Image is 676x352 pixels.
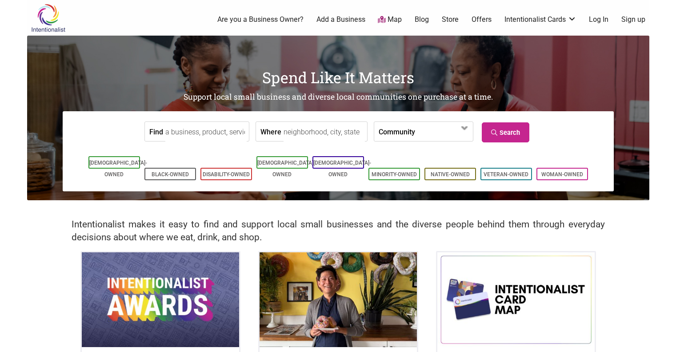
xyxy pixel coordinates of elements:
img: Intentionalist Card Map [437,252,595,347]
label: Where [260,122,281,141]
input: neighborhood, city, state [284,122,365,142]
a: Map [378,15,402,25]
a: Add a Business [316,15,365,24]
h1: Spend Like It Matters [27,67,649,88]
a: [DEMOGRAPHIC_DATA]-Owned [257,160,315,178]
h2: Support local small business and diverse local communities one purchase at a time. [27,92,649,103]
a: Offers [472,15,492,24]
img: Intentionalist [27,4,69,32]
a: Black-Owned [152,171,189,178]
a: Veteran-Owned [484,171,528,178]
a: Minority-Owned [372,171,417,178]
input: a business, product, service [165,122,247,142]
a: Search [482,122,529,142]
img: Intentionalist Awards [82,252,239,347]
h2: Intentionalist makes it easy to find and support local small businesses and the diverse people be... [72,218,605,244]
a: Blog [415,15,429,24]
label: Community [379,122,415,141]
label: Find [149,122,163,141]
img: King Donuts - Hong Chhuor [260,252,417,347]
a: Native-Owned [431,171,470,178]
a: [DEMOGRAPHIC_DATA]-Owned [313,160,371,178]
a: Disability-Owned [203,171,250,178]
a: Sign up [621,15,645,24]
a: Intentionalist Cards [504,15,576,24]
a: Are you a Business Owner? [217,15,304,24]
a: [DEMOGRAPHIC_DATA]-Owned [89,160,147,178]
a: Log In [589,15,608,24]
a: Woman-Owned [541,171,583,178]
a: Store [442,15,459,24]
